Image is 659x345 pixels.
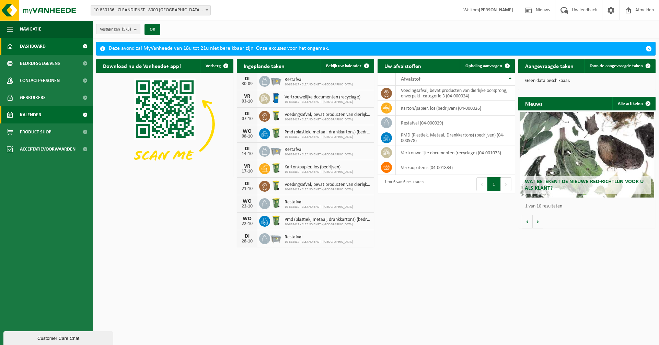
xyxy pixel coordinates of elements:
[270,162,282,174] img: WB-0240-HPE-GN-50
[270,197,282,209] img: WB-0240-HPE-GN-50
[501,177,511,191] button: Next
[321,59,373,73] a: Bekijk uw kalender
[20,123,51,141] span: Product Shop
[240,94,254,99] div: VR
[240,169,254,174] div: 17-10
[285,147,353,153] span: Restafval
[396,101,515,116] td: karton/papier, los (bedrijven) (04-000026)
[270,110,282,121] img: WB-0140-HPE-GN-50
[206,64,221,68] span: Verberg
[240,239,254,244] div: 28-10
[285,100,360,104] span: 10-888417 - CLEANDIENST - [GEOGRAPHIC_DATA]
[20,141,76,158] span: Acceptatievoorwaarden
[285,153,353,157] span: 10-888417 - CLEANDIENST - [GEOGRAPHIC_DATA]
[20,89,46,106] span: Gebruikers
[396,86,515,101] td: voedingsafval, bevat producten van dierlijke oorsprong, onverpakt, categorie 3 (04-000024)
[396,116,515,130] td: restafval (04-000029)
[96,24,140,34] button: Vestigingen(5/5)
[285,118,371,122] span: 10-888417 - CLEANDIENST - [GEOGRAPHIC_DATA]
[20,38,46,55] span: Dashboard
[285,200,353,205] span: Restafval
[240,82,254,86] div: 30-09
[200,59,233,73] button: Verberg
[285,223,371,227] span: 10-888417 - CLEANDIENST - [GEOGRAPHIC_DATA]
[240,222,254,226] div: 22-10
[240,146,254,152] div: DI
[396,130,515,145] td: PMD (Plastiek, Metaal, Drankkartons) (bedrijven) (04-000978)
[285,205,353,209] span: 10-888419 - CLEANDIENST - [GEOGRAPHIC_DATA]
[240,199,254,204] div: WO
[590,64,643,68] span: Toon de aangevraagde taken
[326,64,361,68] span: Bekijk uw kalender
[240,181,254,187] div: DI
[520,112,654,198] a: Wat betekent de nieuwe RED-richtlijn voor u als klant?
[381,177,424,192] div: 1 tot 6 van 6 resultaten
[285,135,371,139] span: 10-888417 - CLEANDIENST - [GEOGRAPHIC_DATA]
[285,95,360,100] span: Vertrouwelijke documenten (recyclage)
[522,215,533,228] button: Vorige
[285,130,371,135] span: Pmd (plastiek, metaal, drankkartons) (bedrijven)
[518,59,580,72] h2: Aangevraagde taken
[122,27,131,32] count: (5/5)
[285,182,371,188] span: Voedingsafval, bevat producten van dierlijke oorsprong, onverpakt, categorie 3
[20,21,41,38] span: Navigatie
[285,77,353,83] span: Restafval
[396,160,515,175] td: verkoop items (04-001834)
[285,217,371,223] span: Pmd (plastiek, metaal, drankkartons) (bedrijven)
[525,79,649,83] p: Geen data beschikbaar.
[476,177,487,191] button: Previous
[401,76,420,82] span: Afvalstof
[285,170,353,174] span: 10-888419 - CLEANDIENST - [GEOGRAPHIC_DATA]
[270,92,282,104] img: WB-0240-HPE-BE-09
[240,164,254,169] div: VR
[240,111,254,117] div: DI
[584,59,655,73] a: Toon de aangevraagde taken
[20,106,41,123] span: Kalender
[109,42,642,55] div: Deze avond zal MyVanheede van 18u tot 21u niet bereikbaar zijn. Onze excuses voor het ongemak.
[240,117,254,121] div: 07-10
[91,5,210,15] span: 10-830136 - CLEANDIENST - 8000 BRUGGE, PATHOEKEWEG 48
[285,235,353,240] span: Restafval
[465,64,502,68] span: Ophaling aanvragen
[96,73,233,176] img: Download de VHEPlus App
[91,5,211,15] span: 10-830136 - CLEANDIENST - 8000 BRUGGE, PATHOEKEWEG 48
[378,59,428,72] h2: Uw afvalstoffen
[20,55,60,72] span: Bedrijfsgegevens
[240,234,254,239] div: DI
[396,145,515,160] td: vertrouwelijke documenten (recyclage) (04-001073)
[240,152,254,156] div: 14-10
[487,177,501,191] button: 1
[479,8,513,13] strong: [PERSON_NAME]
[518,97,549,110] h2: Nieuws
[100,24,131,35] span: Vestigingen
[270,180,282,191] img: WB-0140-HPE-GN-50
[285,240,353,244] span: 10-888417 - CLEANDIENST - [GEOGRAPHIC_DATA]
[144,24,160,35] button: OK
[285,83,353,87] span: 10-888417 - CLEANDIENST - [GEOGRAPHIC_DATA]
[270,215,282,226] img: WB-0240-HPE-GN-50
[270,232,282,244] img: WB-2500-GAL-GY-01
[96,59,188,72] h2: Download nu de Vanheede+ app!
[270,127,282,139] img: WB-0240-HPE-GN-50
[270,75,282,86] img: WB-2500-GAL-GY-01
[285,165,353,170] span: Karton/papier, los (bedrijven)
[240,76,254,82] div: DI
[533,215,543,228] button: Volgende
[240,129,254,134] div: WO
[240,99,254,104] div: 03-10
[237,59,291,72] h2: Ingeplande taken
[240,204,254,209] div: 22-10
[3,330,115,345] iframe: chat widget
[285,112,371,118] span: Voedingsafval, bevat producten van dierlijke oorsprong, onverpakt, categorie 3
[240,187,254,191] div: 21-10
[270,145,282,156] img: WB-2500-GAL-GY-01
[20,72,60,89] span: Contactpersonen
[525,204,652,209] p: 1 van 10 resultaten
[525,179,644,191] span: Wat betekent de nieuwe RED-richtlijn voor u als klant?
[240,216,254,222] div: WO
[460,59,514,73] a: Ophaling aanvragen
[240,134,254,139] div: 08-10
[285,188,371,192] span: 10-888417 - CLEANDIENST - [GEOGRAPHIC_DATA]
[612,97,655,110] a: Alle artikelen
